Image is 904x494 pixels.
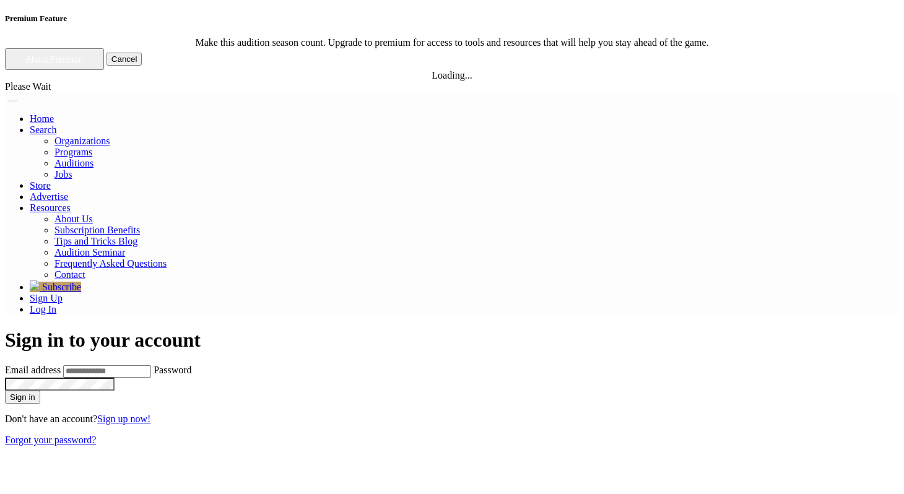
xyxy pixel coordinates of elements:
[30,282,81,292] a: Subscribe
[54,258,167,269] a: Frequently Asked Questions
[54,247,125,258] a: Audition Seminar
[7,100,17,102] button: Toggle navigation
[5,14,899,24] h5: Premium Feature
[30,202,71,213] a: Resources
[54,136,110,146] a: Organizations
[54,236,137,246] a: Tips and Tricks Blog
[54,158,93,168] a: Auditions
[30,293,63,303] a: Sign Up
[30,113,54,124] a: Home
[97,414,150,424] a: Sign up now!
[5,391,40,404] button: Sign in
[30,136,899,180] ul: Resources
[42,282,81,292] span: Subscribe
[54,269,85,280] a: Contact
[54,214,93,224] a: About Us
[5,435,96,445] a: Forgot your password?
[5,329,899,352] h1: Sign in to your account
[54,225,140,235] a: Subscription Benefits
[5,414,899,425] p: Don't have an account?
[30,191,68,202] a: Advertise
[5,365,61,375] label: Email address
[26,54,83,64] a: About Premium
[154,365,191,375] label: Password
[30,304,56,314] a: Log In
[30,280,40,290] img: gem.svg
[5,81,899,92] div: Please Wait
[5,37,899,48] div: Make this audition season count. Upgrade to premium for access to tools and resources that will h...
[30,124,57,135] a: Search
[54,169,72,180] a: Jobs
[432,70,472,80] span: Loading...
[54,147,92,157] a: Programs
[30,180,51,191] a: Store
[106,53,142,66] button: Cancel
[30,214,899,280] ul: Resources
